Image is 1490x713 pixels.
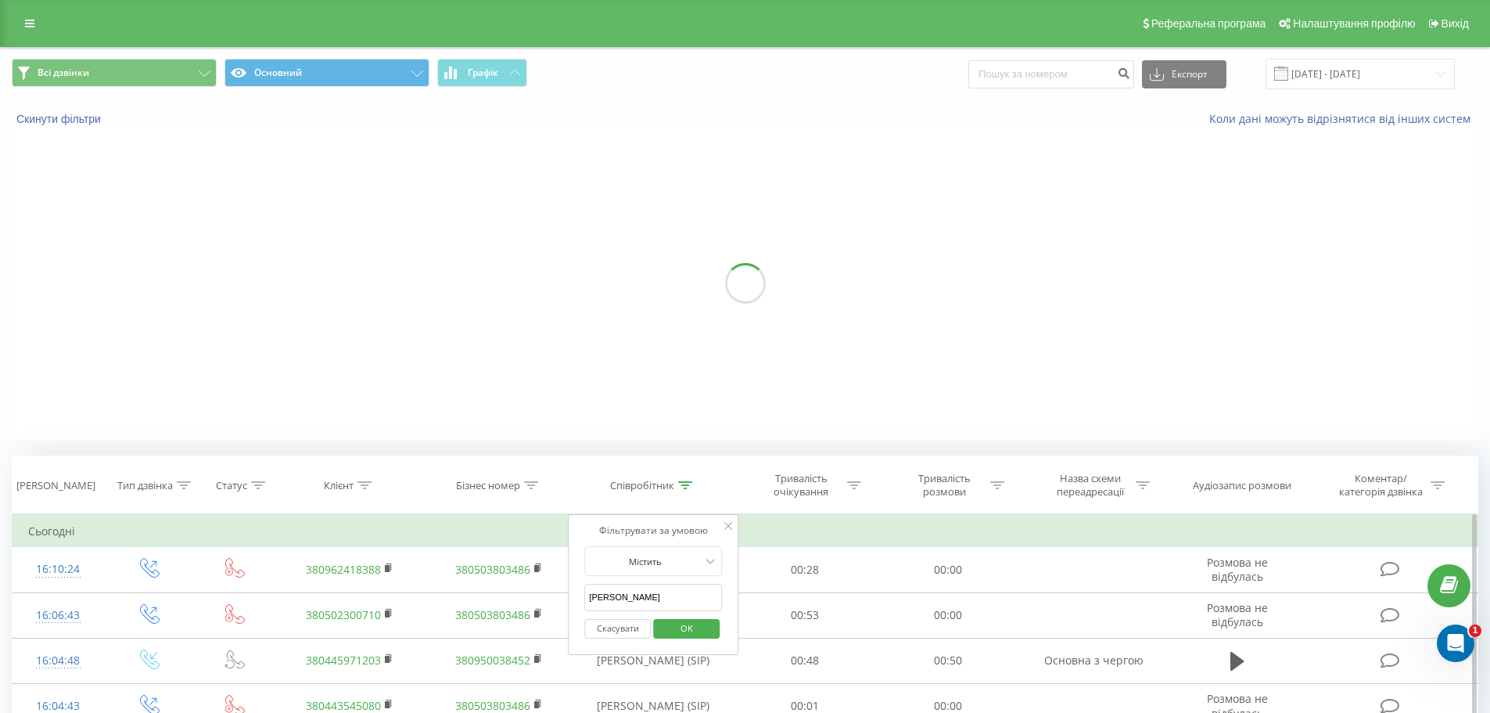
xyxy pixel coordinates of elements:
[877,592,1020,638] td: 00:00
[877,547,1020,592] td: 00:00
[1048,472,1132,499] div: Назва схеми переадресації
[610,479,674,492] div: Співробітник
[734,638,877,683] td: 00:48
[1142,60,1226,88] button: Експорт
[456,479,520,492] div: Бізнес номер
[903,472,986,499] div: Тривалість розмови
[759,472,843,499] div: Тривалість очікування
[1469,625,1481,637] span: 1
[16,479,95,492] div: [PERSON_NAME]
[1209,111,1478,126] a: Коли дані можуть відрізнятися вiд інших систем
[1335,472,1427,499] div: Коментар/категорія дзвінка
[12,112,109,126] button: Скинути фільтри
[653,619,720,639] button: OK
[28,554,88,585] div: 16:10:24
[117,479,173,492] div: Тип дзвінка
[306,653,381,668] a: 380445971203
[13,516,1478,547] td: Сьогодні
[1293,17,1415,30] span: Налаштування профілю
[306,698,381,713] a: 380443545080
[1207,600,1268,629] span: Розмова не відбулась
[468,67,498,78] span: Графік
[1019,638,1168,683] td: Основна з чергою
[877,638,1020,683] td: 00:50
[1207,555,1268,584] span: Розмова не відбулась
[1151,17,1266,30] span: Реферальна програма
[1193,479,1291,492] div: Аудіозапис розмови
[224,59,429,87] button: Основний
[306,607,381,622] a: 380502300710
[584,523,722,538] div: Фільтрувати за умовою
[455,698,530,713] a: 380503803486
[734,547,877,592] td: 00:28
[12,59,217,87] button: Всі дзвінки
[734,592,877,638] td: 00:53
[324,479,354,492] div: Клієнт
[573,638,734,683] td: [PERSON_NAME] (SIP)
[1437,625,1474,662] iframe: Intercom live chat
[437,59,527,87] button: Графік
[306,562,381,577] a: 380962418388
[455,607,530,622] a: 380503803486
[216,479,247,492] div: Статус
[1442,17,1469,30] span: Вихід
[38,67,89,79] span: Всі дзвінки
[968,60,1134,88] input: Пошук за номером
[28,646,88,676] div: 16:04:48
[455,653,530,668] a: 380950038452
[584,619,651,639] button: Скасувати
[584,584,722,611] input: Введіть значення
[455,562,530,577] a: 380503803486
[28,600,88,631] div: 16:06:43
[665,616,709,640] span: OK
